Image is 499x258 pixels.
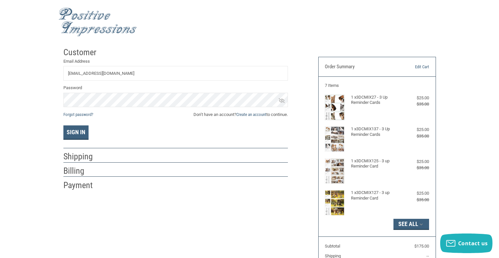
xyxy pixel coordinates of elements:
[440,234,492,253] button: Contact us
[236,112,266,117] a: Create an account
[396,64,429,70] a: Edit Cart
[403,190,429,197] div: $25.00
[63,58,288,65] label: Email Address
[351,158,402,169] h4: 1 x 3DCMIX125 - 3 up Reminder Card
[63,166,102,176] h2: Billing
[63,180,102,191] h2: Payment
[351,95,402,105] h4: 1 x 3DCMIX27 - 3 Up Reminder Cards
[63,112,93,117] a: Forgot password?
[325,64,396,70] h3: Order Summary
[63,151,102,162] h2: Shipping
[393,219,429,230] button: See All
[63,47,102,58] h2: Customer
[58,8,137,37] img: Positive Impressions
[403,101,429,107] div: $35.00
[325,244,340,249] span: Subtotal
[403,165,429,171] div: $35.00
[414,244,429,249] span: $175.00
[403,126,429,133] div: $25.00
[351,190,402,201] h4: 1 x 3DCMIX127 - 3 up Reminder Card
[325,83,429,88] h3: 7 Items
[351,126,402,137] h4: 1 x 3DCMIX137 - 3 Up Reminder Cards
[403,95,429,101] div: $25.00
[63,125,89,140] button: Sign In
[403,158,429,165] div: $25.00
[193,111,288,118] span: Don’t have an account? to continue.
[458,240,488,247] span: Contact us
[403,133,429,139] div: $35.00
[63,85,288,91] label: Password
[403,197,429,203] div: $35.00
